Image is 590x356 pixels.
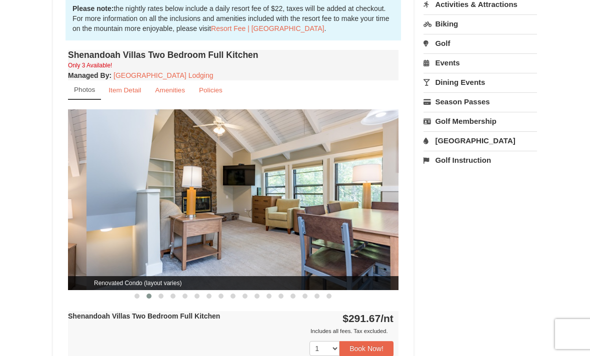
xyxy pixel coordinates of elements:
[199,86,222,94] small: Policies
[68,71,111,79] strong: :
[192,80,229,100] a: Policies
[68,312,220,320] strong: Shenandoah Villas Two Bedroom Full Kitchen
[423,14,537,33] a: Biking
[423,131,537,150] a: [GEOGRAPHIC_DATA]
[86,109,417,290] img: Renovated Condo (layout varies)
[68,326,393,336] div: Includes all fees. Tax excluded.
[423,53,537,72] a: Events
[108,86,141,94] small: Item Detail
[155,86,185,94] small: Amenities
[423,34,537,52] a: Golf
[423,92,537,111] a: Season Passes
[68,50,398,60] h4: Shenandoah Villas Two Bedroom Full Kitchen
[423,73,537,91] a: Dining Events
[72,4,113,12] strong: Please note:
[68,62,112,69] small: Only 3 Available!
[68,71,109,79] span: Managed By
[74,86,95,93] small: Photos
[423,112,537,130] a: Golf Membership
[102,80,147,100] a: Item Detail
[342,313,393,324] strong: $291.67
[68,80,101,100] a: Photos
[211,24,324,32] a: Resort Fee | [GEOGRAPHIC_DATA]
[380,313,393,324] span: /nt
[423,151,537,169] a: Golf Instruction
[113,71,213,79] a: [GEOGRAPHIC_DATA] Lodging
[86,276,417,290] span: Renovated Condo (layout varies)
[339,341,393,356] button: Book Now!
[148,80,191,100] a: Amenities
